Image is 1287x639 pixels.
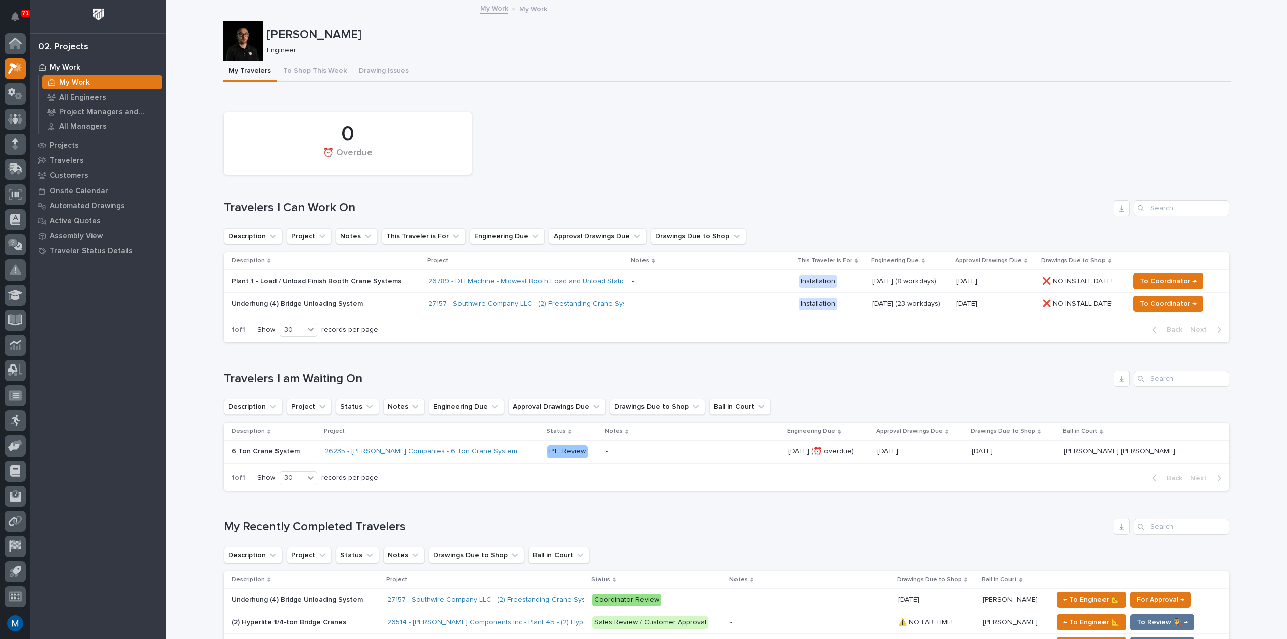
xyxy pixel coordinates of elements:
button: Drawing Issues [353,61,415,82]
a: Assembly View [30,228,166,243]
a: My Work [30,60,166,75]
button: Engineering Due [429,399,504,415]
button: Notes [383,547,425,563]
div: Installation [799,298,837,310]
p: ❌ NO INSTALL DATE! [1042,298,1115,308]
p: [PERSON_NAME] [267,28,1227,42]
a: Automated Drawings [30,198,166,213]
p: [DATE] (⏰ overdue) [788,445,856,456]
button: Description [224,228,283,244]
p: Project [386,574,407,585]
a: Onsite Calendar [30,183,166,198]
button: Project [287,228,332,244]
h1: Travelers I am Waiting On [224,372,1110,386]
tr: Underhung (4) Bridge Unloading System27157 - Southwire Company LLC - (2) Freestanding Crane Syste... [224,293,1229,315]
p: Approval Drawings Due [955,255,1022,266]
p: Underhung (4) Bridge Unloading System [232,300,408,308]
p: [DATE] (8 workdays) [872,277,948,286]
a: 26514 - [PERSON_NAME] Components Inc - Plant 45 - (2) Hyperlite ¼ ton bridge cranes; 24’ x 60’ [387,618,698,627]
input: Search [1134,200,1229,216]
p: Plant 1 - Load / Unload Finish Booth Crane Systems [232,277,408,286]
p: 1 of 1 [224,318,253,342]
button: Status [336,547,379,563]
p: Project [324,426,345,437]
div: - [632,277,634,286]
p: Assembly View [50,232,103,241]
button: users-avatar [5,613,26,634]
button: For Approval → [1130,592,1191,608]
p: Project [427,255,448,266]
p: Engineering Due [871,255,919,266]
button: Ball in Court [709,399,771,415]
div: 02. Projects [38,42,88,53]
p: 6 Ton Crane System [232,445,302,456]
p: Notes [605,426,623,437]
p: Travelers [50,156,84,165]
p: Status [546,426,566,437]
a: Project Managers and Engineers [39,105,166,119]
p: [DATE] [956,277,1035,286]
button: Notifications [5,6,26,27]
button: Next [1186,325,1229,334]
p: Ball in Court [1063,426,1097,437]
a: Projects [30,138,166,153]
p: This Traveler is For [798,255,852,266]
a: Customers [30,168,166,183]
span: Back [1161,325,1182,334]
button: ← To Engineer 📐 [1057,592,1126,608]
button: My Travelers [223,61,277,82]
p: Projects [50,141,79,150]
p: 1 of 1 [224,466,253,490]
div: - [632,300,634,308]
p: Engineering Due [787,426,835,437]
tr: Underhung (4) Bridge Unloading SystemUnderhung (4) Bridge Unloading System 27157 - Southwire Comp... [224,589,1229,611]
button: Notes [383,399,425,415]
p: Status [591,574,610,585]
p: [DATE] [898,594,922,604]
button: Description [224,399,283,415]
h1: My Recently Completed Travelers [224,520,1110,534]
div: - [606,447,608,456]
button: To Coordinator → [1133,296,1203,312]
input: Search [1134,519,1229,535]
p: Drawings Due to Shop [1041,255,1106,266]
p: 71 [22,10,29,17]
p: Approval Drawings Due [876,426,943,437]
button: To Coordinator → [1133,273,1203,289]
tr: 6 Ton Crane System6 Ton Crane System 26235 - [PERSON_NAME] Companies - 6 Ton Crane System P.E. Re... [224,440,1229,463]
p: Underhung (4) Bridge Unloading System [232,594,365,604]
p: [DATE] (23 workdays) [872,300,948,308]
p: My Work [59,78,90,87]
button: Approval Drawings Due [549,228,647,244]
button: Back [1144,474,1186,483]
button: This Traveler is For [382,228,466,244]
button: To Shop This Week [277,61,353,82]
a: 26789 - DH Machine - Midwest Booth Load and Unload Station [428,277,630,286]
button: Description [224,547,283,563]
button: Back [1144,325,1186,334]
a: Active Quotes [30,213,166,228]
button: Ball in Court [528,547,590,563]
p: Notes [729,574,748,585]
p: ❌ NO INSTALL DATE! [1042,275,1115,286]
input: Search [1134,371,1229,387]
p: [PERSON_NAME] [PERSON_NAME] [1064,445,1177,456]
button: Drawings Due to Shop [610,399,705,415]
img: Workspace Logo [89,5,108,24]
span: To Coordinator → [1140,298,1197,310]
span: Next [1190,474,1213,483]
p: [PERSON_NAME] [983,594,1040,604]
p: Show [257,326,275,334]
button: Status [336,399,379,415]
p: records per page [321,326,378,334]
tr: Plant 1 - Load / Unload Finish Booth Crane Systems26789 - DH Machine - Midwest Booth Load and Unl... [224,270,1229,293]
p: records per page [321,474,378,482]
button: Project [287,399,332,415]
p: [DATE] [956,300,1035,308]
a: My Work [39,75,166,89]
p: Customers [50,171,88,180]
div: Notifications71 [13,12,26,28]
